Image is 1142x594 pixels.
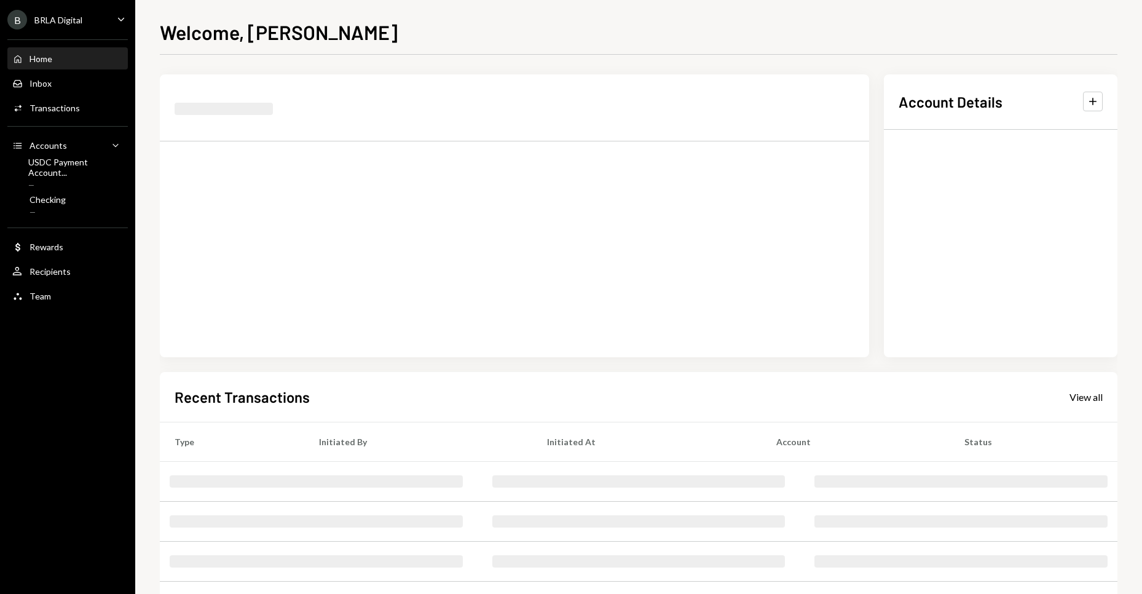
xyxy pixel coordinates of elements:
div: Accounts [30,140,67,151]
div: USDC Payment Account... [28,157,123,178]
div: Rewards [30,242,63,252]
a: Checking— [7,191,128,220]
h2: Account Details [899,92,1002,112]
div: View all [1069,391,1103,403]
div: — [30,207,66,218]
a: Home [7,47,128,69]
a: Transactions [7,97,128,119]
a: Accounts [7,134,128,156]
th: Account [762,422,950,461]
div: Inbox [30,78,52,89]
a: USDC Payment Account...— [7,159,128,188]
div: Team [30,291,51,301]
div: Transactions [30,103,80,113]
th: Initiated By [304,422,532,461]
div: — [28,180,123,191]
th: Initiated At [532,422,762,461]
div: Recipients [30,266,71,277]
a: Team [7,285,128,307]
th: Status [950,422,1117,461]
th: Type [160,422,304,461]
h2: Recent Transactions [175,387,310,407]
a: Rewards [7,236,128,258]
h1: Welcome, [PERSON_NAME] [160,20,398,44]
a: Inbox [7,72,128,94]
a: Recipients [7,260,128,282]
div: Checking [30,194,66,205]
div: B [7,10,27,30]
div: BRLA Digital [34,15,82,25]
div: Home [30,53,52,64]
a: View all [1069,390,1103,403]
